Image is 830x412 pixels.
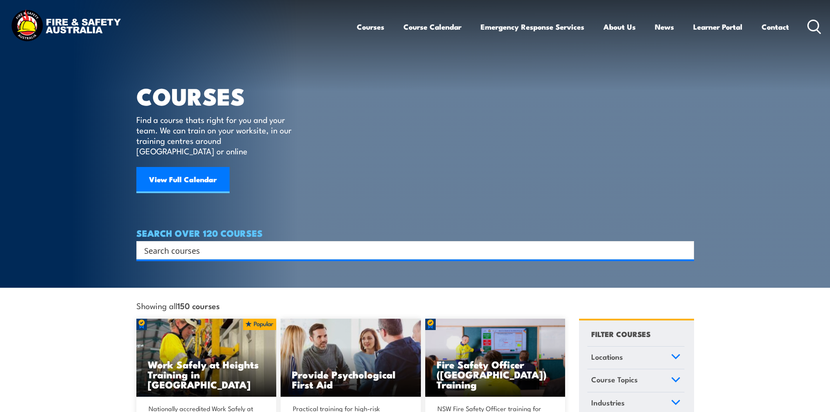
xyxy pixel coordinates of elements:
[357,15,384,38] a: Courses
[679,244,691,256] button: Search magnifier button
[655,15,674,38] a: News
[136,228,694,238] h4: SEARCH OVER 120 COURSES
[587,369,684,392] a: Course Topics
[146,244,677,256] form: Search form
[591,397,625,409] span: Industries
[603,15,636,38] a: About Us
[136,319,277,397] img: Work Safely at Heights Training (1)
[281,319,421,397] a: Provide Psychological First Aid
[292,369,410,389] h3: Provide Psychological First Aid
[136,85,304,106] h1: COURSES
[403,15,461,38] a: Course Calendar
[587,347,684,369] a: Locations
[144,244,675,257] input: Search input
[437,359,554,389] h3: Fire Safety Officer ([GEOGRAPHIC_DATA]) Training
[136,319,277,397] a: Work Safely at Heights Training in [GEOGRAPHIC_DATA]
[177,300,220,311] strong: 150 courses
[591,351,623,363] span: Locations
[762,15,789,38] a: Contact
[148,359,265,389] h3: Work Safely at Heights Training in [GEOGRAPHIC_DATA]
[591,328,650,340] h4: FILTER COURSES
[591,374,638,385] span: Course Topics
[425,319,566,397] img: Fire Safety Advisor
[136,301,220,310] span: Showing all
[136,114,295,156] p: Find a course thats right for you and your team. We can train on your worksite, in our training c...
[136,167,230,193] a: View Full Calendar
[281,319,421,397] img: Mental Health First Aid Training Course from Fire & Safety Australia
[481,15,584,38] a: Emergency Response Services
[425,319,566,397] a: Fire Safety Officer ([GEOGRAPHIC_DATA]) Training
[693,15,742,38] a: Learner Portal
